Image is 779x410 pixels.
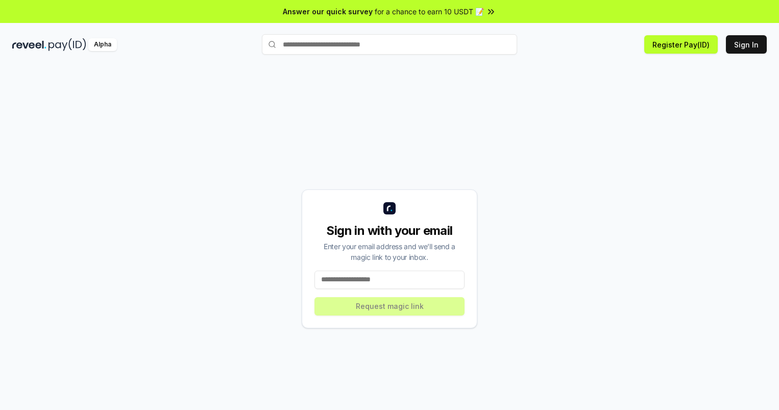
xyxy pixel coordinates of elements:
img: logo_small [383,202,396,214]
span: Answer our quick survey [283,6,373,17]
div: Alpha [88,38,117,51]
div: Enter your email address and we’ll send a magic link to your inbox. [314,241,465,262]
img: pay_id [48,38,86,51]
button: Sign In [726,35,767,54]
img: reveel_dark [12,38,46,51]
div: Sign in with your email [314,223,465,239]
button: Register Pay(ID) [644,35,718,54]
span: for a chance to earn 10 USDT 📝 [375,6,484,17]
